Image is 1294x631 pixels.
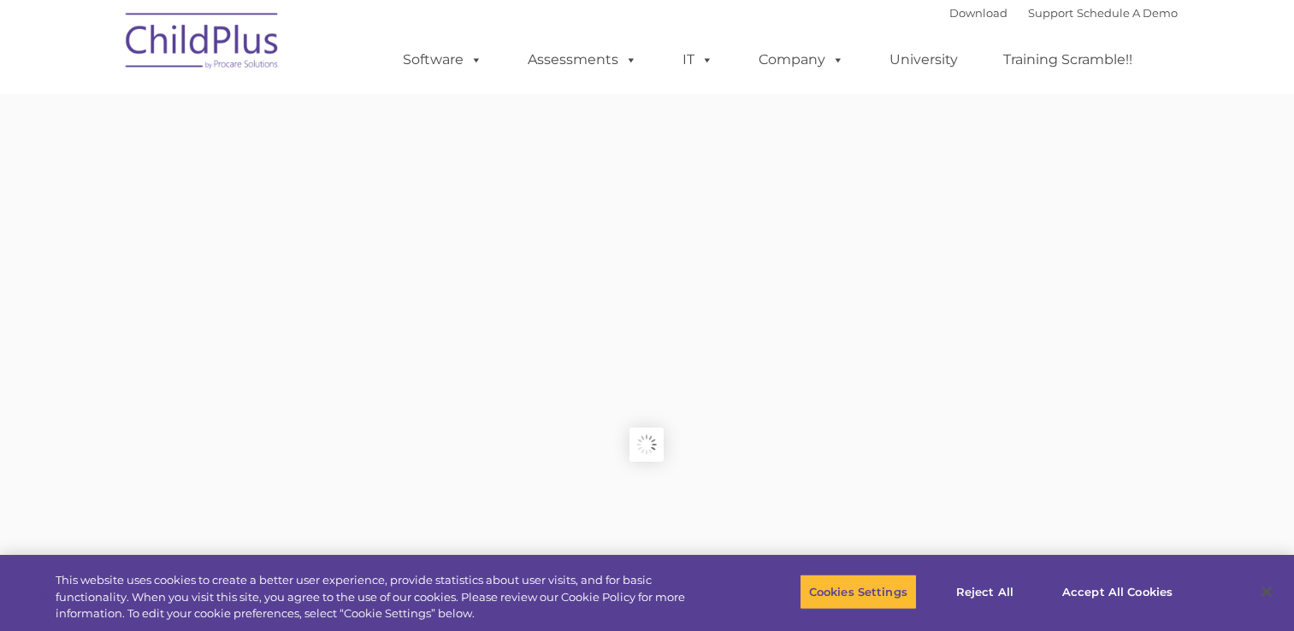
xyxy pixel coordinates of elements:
[386,43,499,77] a: Software
[986,43,1149,77] a: Training Scramble!!
[665,43,730,77] a: IT
[511,43,654,77] a: Assessments
[949,6,1007,20] a: Download
[931,574,1038,610] button: Reject All
[800,574,917,610] button: Cookies Settings
[117,1,288,86] img: ChildPlus by Procare Solutions
[872,43,975,77] a: University
[1248,573,1285,610] button: Close
[56,572,712,622] div: This website uses cookies to create a better user experience, provide statistics about user visit...
[742,43,861,77] a: Company
[949,6,1178,20] font: |
[1028,6,1073,20] a: Support
[1053,574,1182,610] button: Accept All Cookies
[1077,6,1178,20] a: Schedule A Demo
